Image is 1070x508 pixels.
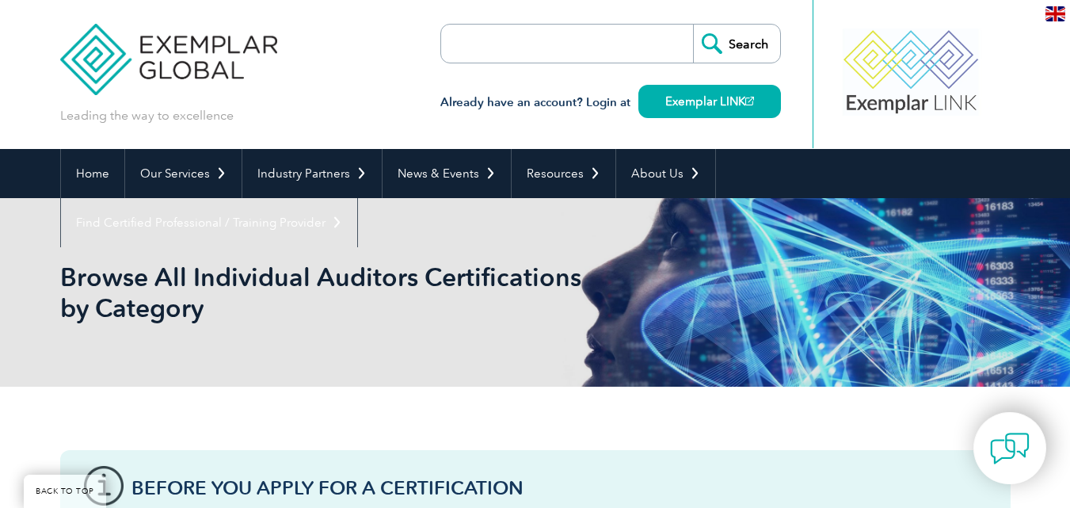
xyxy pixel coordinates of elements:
h3: Before You Apply For a Certification [131,478,987,498]
input: Search [693,25,780,63]
a: Resources [512,149,615,198]
img: contact-chat.png [990,429,1030,468]
a: About Us [616,149,715,198]
img: en [1045,6,1065,21]
a: Our Services [125,149,242,198]
h3: Already have an account? Login at [440,93,781,113]
p: Leading the way to excellence [60,107,234,124]
a: Find Certified Professional / Training Provider [61,198,357,247]
a: Industry Partners [242,149,382,198]
a: News & Events [383,149,511,198]
h1: Browse All Individual Auditors Certifications by Category [60,262,668,323]
img: open_square.png [745,97,754,105]
a: Exemplar LINK [638,85,781,118]
a: BACK TO TOP [24,475,106,508]
a: Home [61,149,124,198]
